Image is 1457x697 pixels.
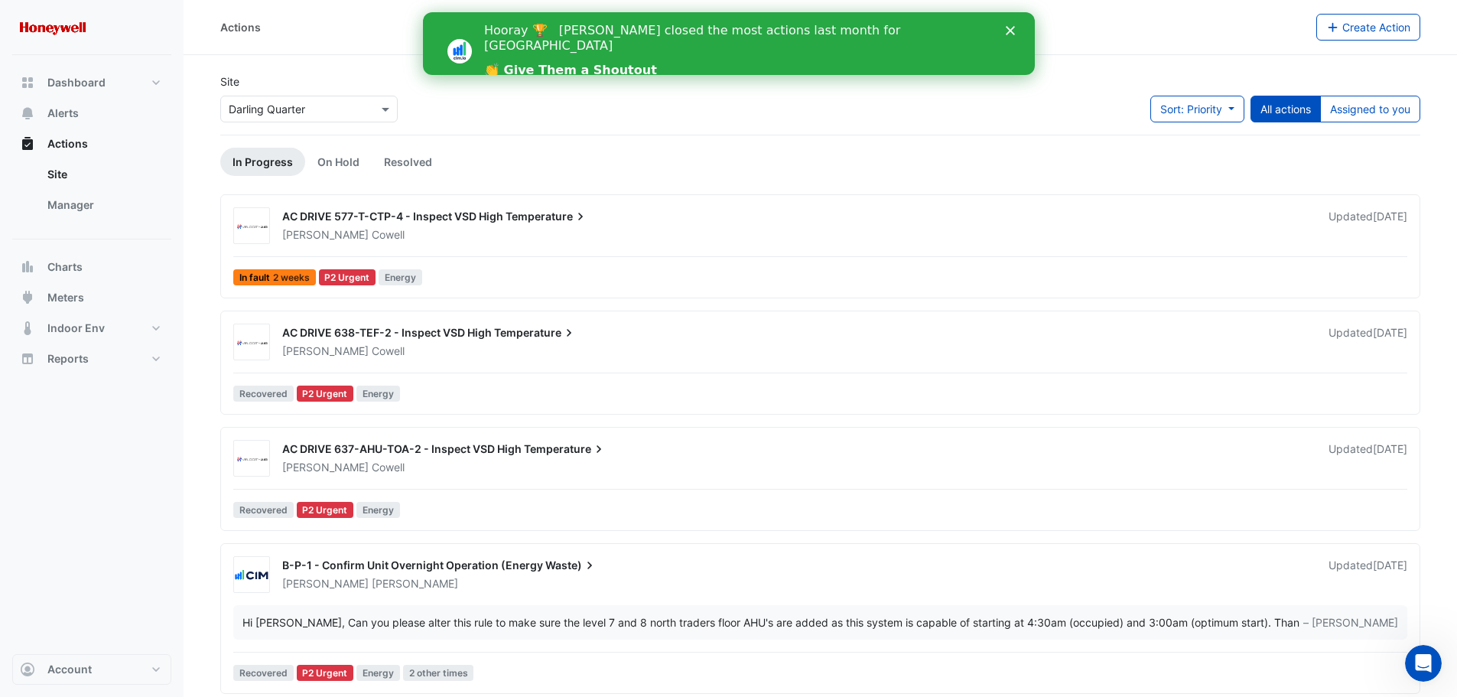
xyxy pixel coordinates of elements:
[1316,14,1421,41] button: Create Action
[319,269,376,285] div: P2 Urgent
[61,50,234,67] a: 👏 Give Them a Shoutout
[35,190,171,220] a: Manager
[1373,442,1407,455] span: Mon 15-Sep-2025 13:10 AEST
[356,665,400,681] span: Energy
[20,351,35,366] app-icon: Reports
[1373,210,1407,223] span: Mon 15-Sep-2025 13:10 AEST
[20,290,35,305] app-icon: Meters
[12,313,171,344] button: Indoor Env
[1329,558,1407,591] div: Updated
[1373,559,1407,572] span: Fri 12-Sep-2025 09:28 AEST
[282,210,503,223] span: AC DRIVE 577-T-CTP-4 - Inspect VSD High
[20,136,35,151] app-icon: Actions
[1320,96,1420,122] button: Assigned to you
[12,129,171,159] button: Actions
[12,252,171,282] button: Charts
[242,614,1300,630] div: Hi [PERSON_NAME], Can you please alter this rule to make sure the level 7 and 8 north traders flo...
[47,136,88,151] span: Actions
[234,451,269,467] img: Velocity Air
[47,351,89,366] span: Reports
[20,106,35,121] app-icon: Alerts
[282,442,522,455] span: AC DRIVE 637-AHU-TOA-2 - Inspect VSD High
[1405,645,1442,682] iframe: Intercom live chat
[234,335,269,350] img: Velocity Air
[372,576,458,591] span: [PERSON_NAME]
[282,344,369,357] span: [PERSON_NAME]
[1250,96,1321,122] button: All actions
[372,227,405,243] span: Cowell
[1303,614,1398,630] span: – [PERSON_NAME]
[234,219,269,234] img: Velocity Air
[12,98,171,129] button: Alerts
[282,577,369,590] span: [PERSON_NAME]
[233,665,294,681] span: Recovered
[356,386,400,402] span: Energy
[1329,441,1407,475] div: Updated
[20,321,35,336] app-icon: Indoor Env
[220,148,305,176] a: In Progress
[233,502,294,518] span: Recovered
[220,73,239,90] label: Site
[20,259,35,275] app-icon: Charts
[297,386,354,402] div: P2 Urgent
[1329,325,1407,359] div: Updated
[47,321,105,336] span: Indoor Env
[379,269,422,285] span: Energy
[297,665,354,681] div: P2 Urgent
[403,665,474,681] span: 2 other times
[372,460,405,475] span: Cowell
[1329,209,1407,243] div: Updated
[282,326,492,339] span: AC DRIVE 638-TEF-2 - Inspect VSD High
[494,325,577,340] span: Temperature
[12,654,171,685] button: Account
[12,67,171,98] button: Dashboard
[545,558,597,573] span: Waste)
[47,662,92,677] span: Account
[372,148,444,176] a: Resolved
[356,502,400,518] span: Energy
[12,282,171,313] button: Meters
[233,386,294,402] span: Recovered
[35,159,171,190] a: Site
[372,344,405,359] span: Cowell
[1342,21,1410,34] span: Create Action
[12,159,171,226] div: Actions
[234,568,269,583] img: CIM
[47,106,79,121] span: Alerts
[297,502,354,518] div: P2 Urgent
[273,273,310,282] span: 2 weeks
[282,228,369,241] span: [PERSON_NAME]
[524,441,607,457] span: Temperature
[47,75,106,90] span: Dashboard
[1150,96,1244,122] button: Sort: Priority
[47,290,84,305] span: Meters
[305,148,372,176] a: On Hold
[1373,326,1407,339] span: Mon 15-Sep-2025 13:10 AEST
[47,259,83,275] span: Charts
[220,19,261,35] div: Actions
[20,75,35,90] app-icon: Dashboard
[282,559,543,572] span: B-P-1 - Confirm Unit Overnight Operation (Energy
[1160,103,1222,116] span: Sort: Priority
[506,209,588,224] span: Temperature
[12,344,171,374] button: Reports
[423,12,1035,75] iframe: Intercom live chat banner
[233,269,316,285] span: In fault
[583,14,598,23] div: Close
[282,461,369,474] span: [PERSON_NAME]
[18,12,87,43] img: Company Logo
